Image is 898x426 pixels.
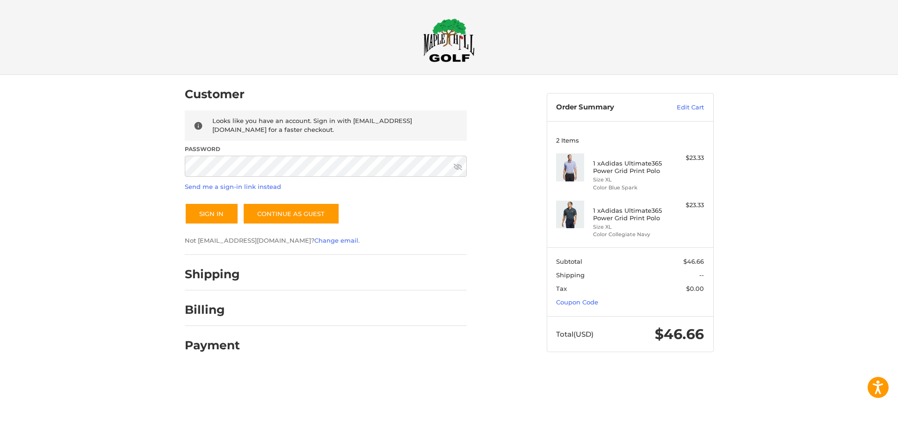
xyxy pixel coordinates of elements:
span: Looks like you have an account. Sign in with [EMAIL_ADDRESS][DOMAIN_NAME] for a faster checkout. [212,117,412,134]
button: Sign In [185,203,239,224]
span: -- [699,271,704,279]
a: Send me a sign-in link instead [185,183,281,190]
span: Shipping [556,271,585,279]
li: Size XL [593,223,665,231]
li: Size XL [593,176,665,184]
h2: Billing [185,303,239,317]
img: Maple Hill Golf [423,18,475,62]
h4: 1 x Adidas Ultimate365 Power Grid Print Polo [593,207,665,222]
a: Continue as guest [243,203,340,224]
span: $0.00 [686,285,704,292]
a: Coupon Code [556,298,598,306]
span: Tax [556,285,567,292]
span: Total (USD) [556,330,594,339]
div: $23.33 [667,153,704,163]
label: Password [185,145,467,153]
li: Color Collegiate Navy [593,231,665,238]
h2: Payment [185,338,240,353]
li: Color Blue Spark [593,184,665,192]
a: Change email [314,237,358,244]
span: Subtotal [556,258,582,265]
h4: 1 x Adidas Ultimate365 Power Grid Print Polo [593,159,665,175]
span: $46.66 [655,325,704,343]
div: $23.33 [667,201,704,210]
h2: Shipping [185,267,240,282]
a: Edit Cart [657,103,704,112]
p: Not [EMAIL_ADDRESS][DOMAIN_NAME]? . [185,236,467,245]
span: $46.66 [683,258,704,265]
h2: Customer [185,87,245,101]
h3: 2 Items [556,137,704,144]
h3: Order Summary [556,103,657,112]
